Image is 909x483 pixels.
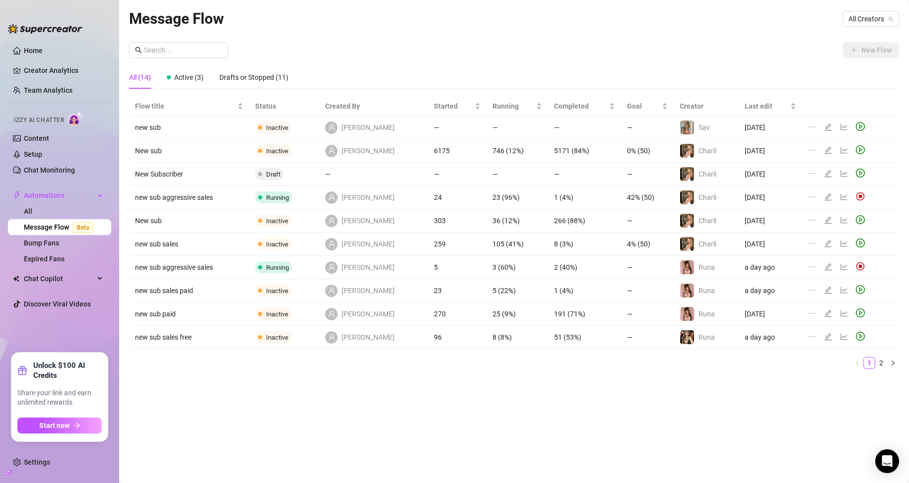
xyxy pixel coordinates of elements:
[428,326,487,349] td: 96
[739,302,802,326] td: [DATE]
[840,193,848,201] span: line-chart
[17,365,27,375] span: gift
[824,309,832,317] span: edit
[129,97,249,116] th: Flow title
[24,458,50,466] a: Settings
[68,112,83,126] img: AI Chatter
[876,358,887,368] a: 2
[17,418,102,433] button: Start nowarrow-right
[808,263,816,271] span: ellipsis
[428,97,487,116] th: Started
[856,239,865,247] span: play-circle
[887,357,899,369] button: right
[24,223,97,231] a: Message FlowBeta
[129,279,249,302] td: new sub sales paid
[428,116,487,139] td: —
[808,146,816,154] span: ellipsis
[24,207,32,215] a: All
[840,170,848,178] span: line-chart
[808,170,816,178] span: ellipsis
[856,145,865,154] span: play-circle
[129,302,249,326] td: new sub paid
[129,116,249,139] td: new sub
[342,332,395,343] span: [PERSON_NAME]
[621,279,674,302] td: —
[328,310,335,317] span: user
[840,309,848,317] span: line-chart
[129,256,249,279] td: new sub aggressive sales
[621,233,674,256] td: 4% (50)
[266,147,288,155] span: Inactive
[621,186,674,209] td: 42% (50)
[428,186,487,209] td: 24
[699,217,716,225] span: Charli
[129,7,224,30] article: Message Flow
[129,209,249,233] td: New sub
[808,286,816,294] span: ellipsis
[487,326,548,349] td: 8 (8%)
[621,139,674,163] td: 0% (50)
[840,263,848,271] span: line-chart
[428,233,487,256] td: 259
[680,260,694,274] img: Runa
[428,139,487,163] td: 6175
[73,222,93,233] span: Beta
[680,237,694,251] img: Charli
[129,72,151,83] div: All (14)
[739,233,802,256] td: [DATE]
[328,194,335,201] span: user
[739,97,802,116] th: Last edit
[24,134,49,142] a: Content
[8,24,82,34] img: logo-BBDzfeDw.svg
[39,422,70,429] span: Start now
[24,62,103,78] a: Creator Analytics
[699,333,715,341] span: Runa
[129,163,249,186] td: New Subscriber
[808,333,816,341] span: ellipsis
[875,449,899,473] div: Open Intercom Messenger
[843,42,899,58] button: New Flow
[824,146,832,154] span: edit
[680,190,694,204] img: Charli
[129,186,249,209] td: new sub aggressive sales
[487,163,548,186] td: —
[699,240,716,248] span: Charli
[548,116,621,139] td: —
[699,193,716,201] span: Charli
[14,116,64,125] span: Izzy AI Chatter
[266,264,289,271] span: Running
[680,214,694,228] img: Charli
[739,326,802,349] td: a day ago
[699,147,716,155] span: Charli
[808,216,816,224] span: ellipsis
[174,73,204,81] span: Active (3)
[739,209,802,233] td: [DATE]
[864,358,875,368] a: 1
[487,139,548,163] td: 746 (12%)
[548,97,621,116] th: Completed
[856,332,865,341] span: play-circle
[699,263,715,271] span: Runa
[487,97,548,116] th: Running
[24,86,72,94] a: Team Analytics
[319,163,428,186] td: —
[621,302,674,326] td: —
[24,271,94,287] span: Chat Copilot
[328,264,335,271] span: user
[24,255,65,263] a: Expired Fans
[840,240,848,247] span: line-chart
[856,169,865,178] span: play-circle
[890,360,896,366] span: right
[680,144,694,158] img: Charli
[739,163,802,186] td: [DATE]
[342,308,395,319] span: [PERSON_NAME]
[808,193,816,201] span: ellipsis
[492,101,534,112] span: Running
[548,326,621,349] td: 51 (53%)
[342,239,395,249] span: [PERSON_NAME]
[428,163,487,186] td: —
[840,123,848,131] span: line-chart
[680,307,694,321] img: Runa
[824,286,832,294] span: edit
[745,101,788,112] span: Last edit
